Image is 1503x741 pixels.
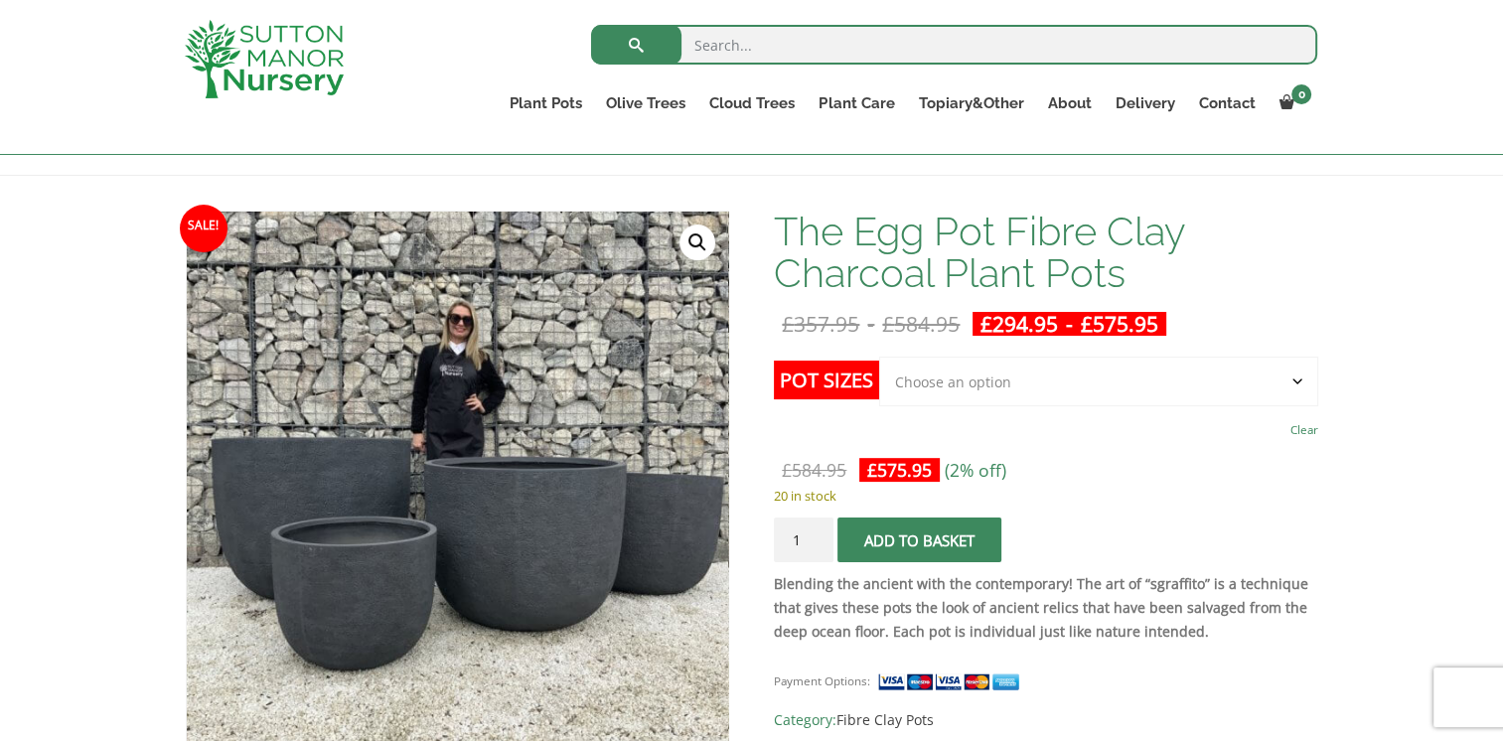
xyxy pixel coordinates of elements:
[1186,89,1267,117] a: Contact
[807,89,906,117] a: Plant Care
[1081,310,1158,338] bdi: 575.95
[1291,84,1311,104] span: 0
[837,518,1001,562] button: Add to basket
[882,310,894,338] span: £
[774,518,833,562] input: Product quantity
[1081,310,1093,338] span: £
[591,25,1317,65] input: Search...
[1103,89,1186,117] a: Delivery
[782,310,794,338] span: £
[945,458,1006,482] span: (2% off)
[774,361,879,399] label: Pot Sizes
[906,89,1035,117] a: Topiary&Other
[877,671,1026,692] img: payment supported
[980,310,992,338] span: £
[1267,89,1317,117] a: 0
[782,458,792,482] span: £
[782,310,859,338] bdi: 357.95
[836,710,934,729] a: Fibre Clay Pots
[774,673,870,688] small: Payment Options:
[867,458,932,482] bdi: 575.95
[1035,89,1103,117] a: About
[774,574,1308,641] strong: Blending the ancient with the contemporary! The art of “sgraffito” is a technique that gives thes...
[185,20,344,98] img: logo
[867,458,877,482] span: £
[973,312,1166,336] ins: -
[498,89,594,117] a: Plant Pots
[774,484,1317,508] p: 20 in stock
[980,310,1058,338] bdi: 294.95
[679,224,715,260] a: View full-screen image gallery
[774,708,1317,732] span: Category:
[782,458,846,482] bdi: 584.95
[774,211,1317,294] h1: The Egg Pot Fibre Clay Charcoal Plant Pots
[180,205,227,252] span: Sale!
[1290,416,1318,444] a: Clear options
[697,89,807,117] a: Cloud Trees
[594,89,697,117] a: Olive Trees
[774,312,968,336] del: -
[882,310,960,338] bdi: 584.95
